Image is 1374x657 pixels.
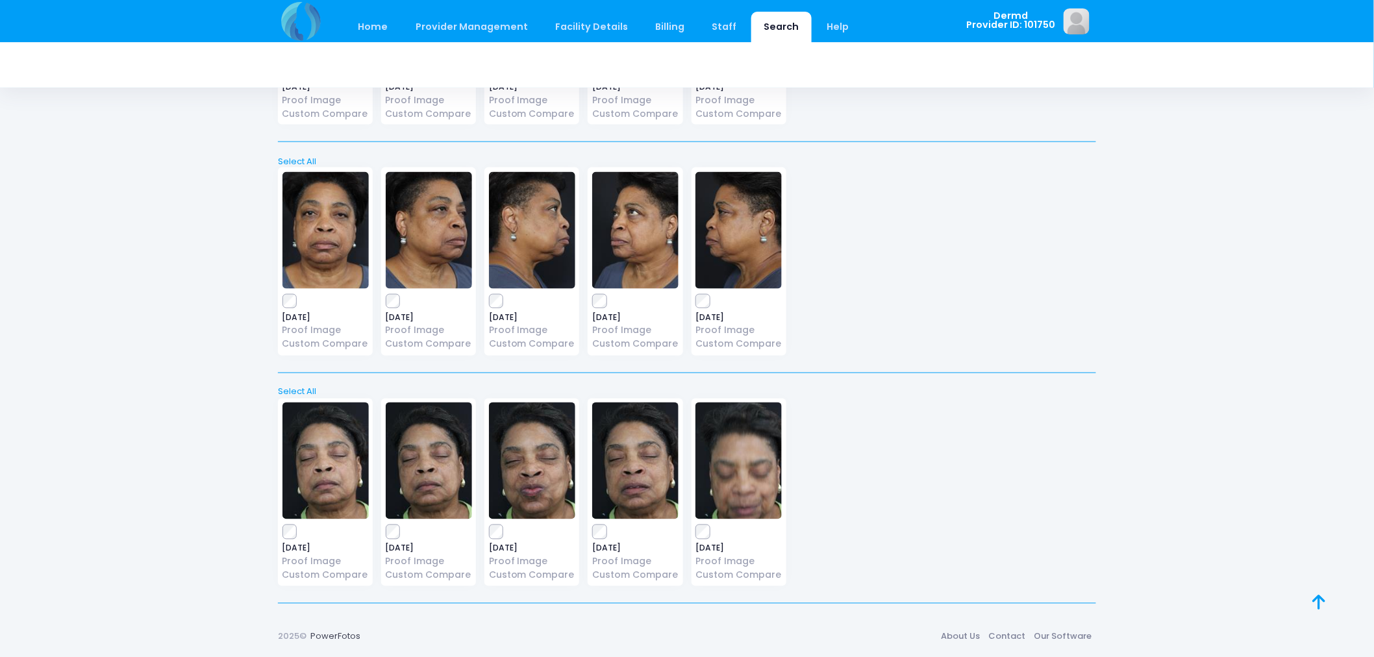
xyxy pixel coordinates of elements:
a: Facility Details [543,12,641,42]
a: Select All [274,155,1101,168]
a: Help [814,12,862,42]
a: Custom Compare [592,338,679,351]
a: Search [751,12,812,42]
a: Custom Compare [282,338,369,351]
a: Home [345,12,401,42]
a: Custom Compare [592,569,679,582]
img: image [1064,8,1090,34]
span: [DATE] [282,545,369,552]
a: Proof Image [695,555,782,569]
img: image [592,403,679,519]
a: Custom Compare [489,338,575,351]
a: Billing [643,12,697,42]
a: Custom Compare [489,569,575,582]
span: [DATE] [695,83,782,91]
img: image [489,172,575,289]
a: Staff [699,12,749,42]
a: Proof Image [489,93,575,107]
a: Proof Image [592,324,679,338]
a: Provider Management [403,12,540,42]
a: PowerFotos [310,630,360,643]
a: Proof Image [695,324,782,338]
a: Proof Image [282,555,369,569]
span: [DATE] [386,83,472,91]
span: [DATE] [592,314,679,322]
img: image [695,403,782,519]
span: [DATE] [282,314,369,322]
a: Custom Compare [489,107,575,121]
img: image [282,403,369,519]
span: [DATE] [386,545,472,552]
a: Proof Image [282,93,369,107]
span: [DATE] [489,545,575,552]
span: [DATE] [489,314,575,322]
span: Dermd Provider ID: 101750 [966,11,1055,30]
a: Custom Compare [695,338,782,351]
a: Proof Image [489,324,575,338]
img: image [282,172,369,289]
img: image [695,172,782,289]
a: Our Software [1030,625,1096,649]
img: image [489,403,575,519]
a: Custom Compare [386,107,472,121]
a: Proof Image [386,93,472,107]
img: image [386,403,472,519]
a: Custom Compare [386,569,472,582]
a: Proof Image [592,93,679,107]
a: Proof Image [386,324,472,338]
a: Custom Compare [695,107,782,121]
a: Custom Compare [592,107,679,121]
a: Custom Compare [282,107,369,121]
span: [DATE] [282,83,369,91]
img: image [386,172,472,289]
a: Proof Image [282,324,369,338]
img: image [592,172,679,289]
span: 2025© [278,630,306,643]
span: [DATE] [592,83,679,91]
a: Proof Image [695,93,782,107]
a: Proof Image [592,555,679,569]
a: Proof Image [489,555,575,569]
a: About Us [937,625,984,649]
a: Custom Compare [386,338,472,351]
a: Custom Compare [695,569,782,582]
a: Select All [274,386,1101,399]
span: [DATE] [489,83,575,91]
span: [DATE] [592,545,679,552]
span: [DATE] [695,545,782,552]
a: Proof Image [386,555,472,569]
span: [DATE] [386,314,472,322]
span: [DATE] [695,314,782,322]
a: Contact [984,625,1030,649]
a: Custom Compare [282,569,369,582]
